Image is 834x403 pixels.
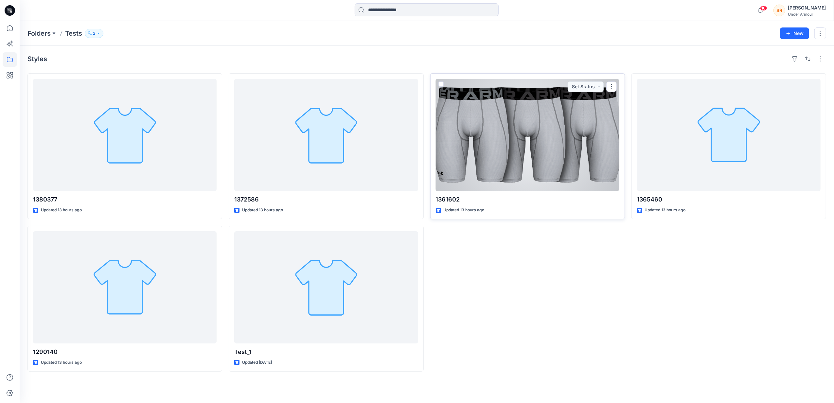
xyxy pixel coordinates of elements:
a: 1290140 [33,231,217,343]
a: Test_1 [234,231,418,343]
p: 1380377 [33,195,217,204]
p: 1361602 [436,195,619,204]
p: Updated 13 hours ago [645,207,686,214]
p: Updated 13 hours ago [242,207,283,214]
button: New [780,27,809,39]
a: 1380377 [33,79,217,191]
a: 1365460 [637,79,821,191]
p: 1372586 [234,195,418,204]
span: 10 [760,6,767,11]
p: Tests [65,29,82,38]
h4: Styles [27,55,47,63]
p: Updated 13 hours ago [41,359,82,366]
a: 1361602 [436,79,619,191]
p: Updated 13 hours ago [41,207,82,214]
p: 1365460 [637,195,821,204]
a: 1372586 [234,79,418,191]
a: Folders [27,29,51,38]
p: Updated [DATE] [242,359,272,366]
div: Under Armour [788,12,826,17]
button: 2 [85,29,103,38]
p: Test_1 [234,347,418,357]
p: Updated 13 hours ago [444,207,485,214]
p: 2 [93,30,95,37]
div: [PERSON_NAME] [788,4,826,12]
p: 1290140 [33,347,217,357]
div: SR [773,5,785,16]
